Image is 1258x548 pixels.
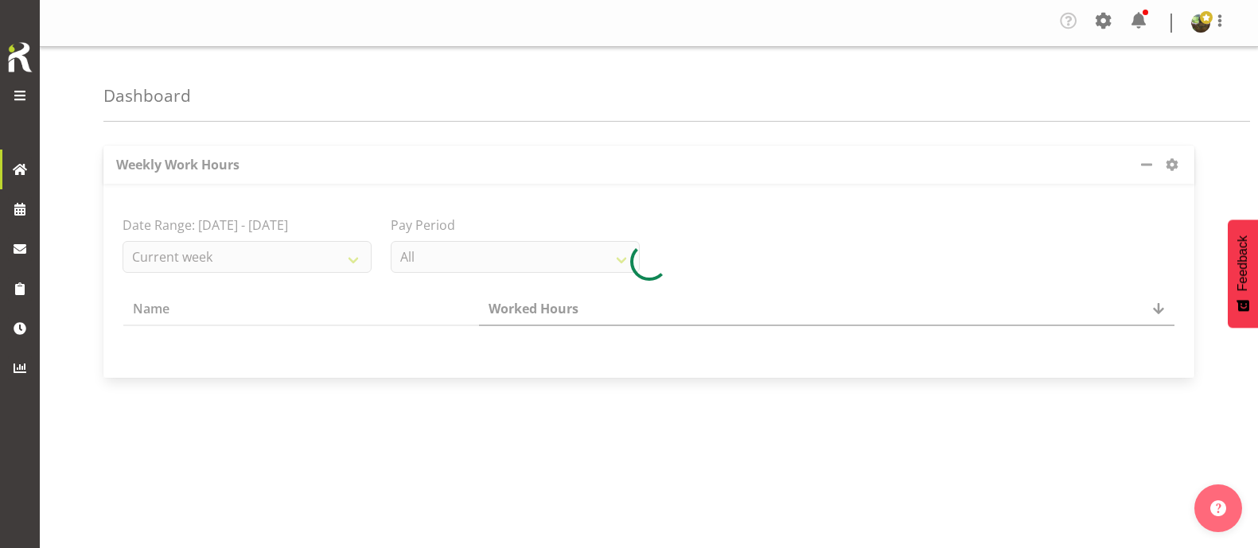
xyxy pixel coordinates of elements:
img: help-xxl-2.png [1210,500,1226,516]
img: Rosterit icon logo [4,40,36,75]
span: Feedback [1236,235,1250,291]
button: Feedback - Show survey [1228,220,1258,328]
img: filipo-iupelid4dee51ae661687a442d92e36fb44151.png [1191,14,1210,33]
h4: Dashboard [103,87,191,105]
